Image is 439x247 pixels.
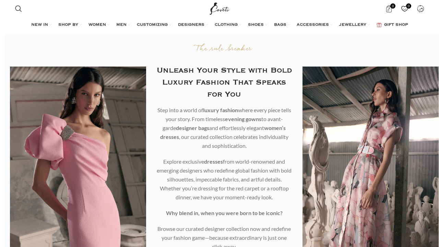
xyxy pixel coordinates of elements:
a: ACCESSORIES [297,18,332,32]
b: dresses [204,158,223,165]
p: Explore exclusive from world-renowned and emerging designers who redefine global fashion with bol... [156,157,293,202]
span: CLOTHING [215,22,238,28]
span: SHOP BY [58,22,78,28]
span: 0 [390,3,395,9]
a: Site logo [208,5,231,11]
span: BAGS [274,22,286,28]
span: CUSTOMIZING [137,22,168,28]
span: WOMEN [88,22,106,28]
p: Step into a world of where every piece tells your story. From timeless to avant-garde and effortl... [156,106,293,150]
a: Search [12,2,25,15]
h2: Unleash Your Style with Bold Luxury Fashion That Speaks for You [156,64,293,101]
b: evening gowns [225,116,261,122]
strong: Why blend in, when you were born to be iconic? [166,210,283,216]
a: JEWELLERY [339,18,370,32]
img: GiftBag [377,23,382,27]
a: 0 [398,2,412,15]
a: SHOES [248,18,267,32]
span: ACCESSORIES [297,22,329,28]
p: The rule breaker [156,44,293,54]
a: BAGS [274,18,290,32]
span: DESIGNERS [178,22,204,28]
b: women’s dresses [160,125,286,140]
a: NEW IN [31,18,51,32]
a: 0 [382,2,396,15]
b: luxury fashion [203,107,238,113]
a: WOMEN [88,18,109,32]
a: DESIGNERS [178,18,208,32]
span: 0 [406,3,411,9]
a: CLOTHING [215,18,241,32]
span: MEN [116,22,127,28]
a: CUSTOMIZING [137,18,171,32]
span: GIFT SHOP [384,22,408,28]
div: Main navigation [12,18,427,32]
span: JEWELLERY [339,22,366,28]
span: SHOES [248,22,264,28]
div: My Wishlist [398,2,412,15]
a: SHOP BY [58,18,82,32]
b: designer bags [176,125,209,131]
a: GIFT SHOP [377,18,408,32]
a: MEN [116,18,130,32]
span: NEW IN [31,22,48,28]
